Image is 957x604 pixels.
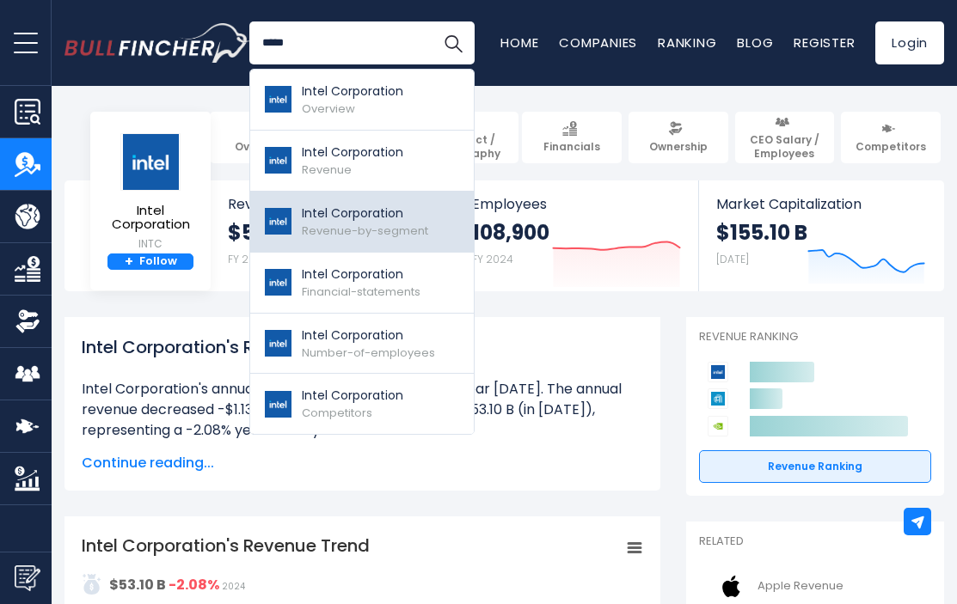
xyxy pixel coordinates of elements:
a: Home [500,34,538,52]
p: Revenue Ranking [699,330,931,345]
p: Intel Corporation [302,143,403,162]
p: Related [699,534,931,549]
strong: $53.10 B [109,575,166,595]
h1: Intel Corporation's Revenue [82,334,643,360]
a: Market Capitalization $155.10 B [DATE] [699,180,942,291]
p: Intel Corporation [302,387,403,405]
img: Ownership [15,308,40,334]
img: NVIDIA Corporation competitors logo [708,416,728,436]
p: Intel Corporation [302,265,420,284]
strong: -2.08% [169,575,219,595]
tspan: Intel Corporation's Revenue Trend [82,534,370,558]
a: Financials [522,112,622,163]
span: Continue reading... [82,453,643,473]
p: Intel Corporation [302,326,435,345]
a: +Follow [107,253,193,271]
a: Intel Corporation Revenue-by-segment [250,192,474,253]
a: Ownership [629,112,728,163]
a: Intel Corporation Number-of-employees [250,314,474,375]
img: Bullfincher logo [64,23,250,63]
strong: $53.10 B [228,219,310,246]
small: INTC [100,236,201,252]
span: CEO Salary / Employees [743,133,827,160]
span: Overview [235,140,285,154]
a: Ranking [658,34,716,52]
small: FY 2024 [472,252,513,266]
span: Revenue [302,162,352,178]
a: Register [794,34,855,52]
img: Applied Materials competitors logo [708,388,728,409]
span: Competitors [856,140,926,154]
img: Intel Corporation competitors logo [708,362,728,382]
a: Intel Corporation Revenue [250,131,474,192]
strong: $155.10 B [716,219,807,246]
a: CEO Salary / Employees [735,112,835,163]
strong: 108,900 [472,219,549,246]
strong: + [125,254,133,270]
span: Revenue-by-segment [302,223,428,239]
a: Intel Corporation Financial-statements [250,253,474,314]
a: Login [875,21,944,64]
a: Intel Corporation Overview [250,70,474,131]
a: Intel Corporation INTC [99,132,202,253]
a: Go to homepage [64,23,249,63]
img: addasd [82,574,102,595]
span: Market Capitalization [716,196,925,212]
img: INTC logo [120,133,181,191]
p: Intel Corporation [302,204,428,223]
p: Intel Corporation [302,82,403,101]
span: Ownership [649,140,708,154]
li: Intel Corporation's annual revenue was $53.10 B in fiscal year [DATE]. The annual revenue decreas... [82,379,643,441]
a: Employees 108,900 FY 2024 [455,180,697,291]
a: Intel Corporation Competitors [250,374,474,434]
a: Revenue Ranking [699,450,931,483]
a: Competitors [841,112,941,163]
span: Financials [543,140,600,154]
span: Competitors [302,405,372,421]
span: Intel Corporation [100,204,201,232]
button: Search [432,21,475,64]
a: Companies [559,34,637,52]
span: Overview [302,101,355,117]
span: Employees [472,196,680,212]
span: 2024 [222,580,245,593]
small: [DATE] [716,252,749,266]
span: Revenue [228,196,438,212]
a: Revenue $53.10 B FY 2024 [211,180,455,291]
a: Blog [737,34,773,52]
span: Number-of-employees [302,345,435,361]
span: Financial-statements [302,284,420,300]
small: FY 2024 [228,252,269,266]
